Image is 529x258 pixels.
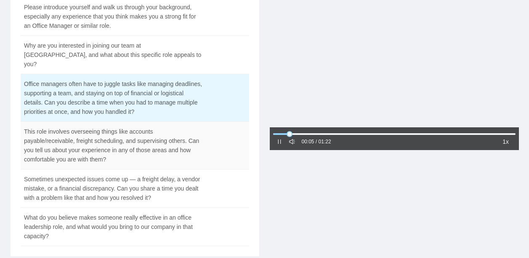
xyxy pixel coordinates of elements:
td: Office managers often have to juggle tasks like managing deadlines, supporting a team, and stayin... [21,74,207,122]
span: sound [289,139,295,145]
td: Why are you interested in joining our team at [GEOGRAPHIC_DATA], and what about this specific rol... [21,36,207,74]
span: 1x [502,137,509,146]
td: What do you believe makes someone really effective in an office leadership role, and what would y... [21,208,207,246]
div: 00:05 / 01:22 [302,138,331,146]
td: Sometimes unexpected issues come up — a freight delay, a vendor mistake, or a financial discrepan... [21,169,207,208]
td: This role involves overseeing things like accounts payable/receivable, freight scheduling, and su... [21,122,207,169]
span: pause [276,139,282,145]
